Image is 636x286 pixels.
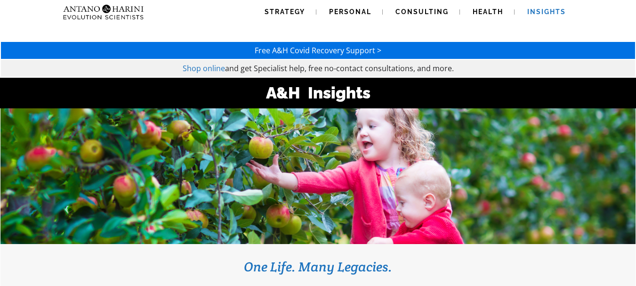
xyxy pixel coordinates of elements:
[183,63,225,74] a: Shop online
[395,8,449,16] span: Consulting
[15,258,621,275] h3: One Life. Many Legacies.
[265,8,305,16] span: Strategy
[329,8,371,16] span: Personal
[527,8,566,16] span: Insights
[225,63,454,74] span: and get Specialist help, free no-contact consultations, and more.
[255,45,381,56] a: Free A&H Covid Recovery Support >
[266,83,370,102] strong: A&H Insights
[473,8,503,16] span: Health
